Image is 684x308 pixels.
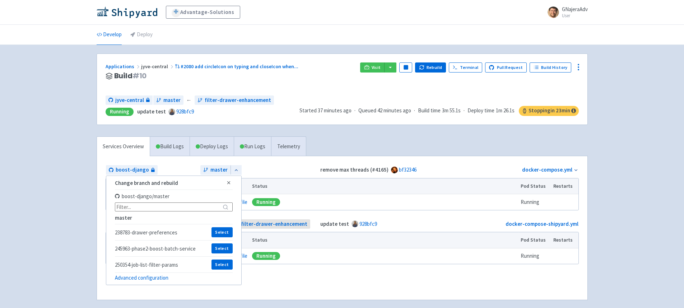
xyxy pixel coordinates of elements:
[234,137,271,157] a: Run Logs
[359,220,377,227] a: 928bfc9
[97,137,150,157] a: Services Overview
[181,63,298,70] span: #2080 add circleIcon on typing and closeIcon when ...
[250,178,518,194] th: Status
[271,137,306,157] a: Telemetry
[562,6,588,13] span: GNajeraAdv
[115,179,178,186] strong: Change branch and rebuild
[372,65,381,70] span: Visit
[115,193,169,200] span: boost-django / master
[115,214,132,221] strong: master
[299,107,352,114] span: Started
[496,107,515,115] span: 1m 26.1s
[106,165,158,175] a: boost-django
[360,62,385,73] a: Visit
[519,106,579,116] span: Stopping in 23 min
[377,107,411,114] time: 42 minutes ago
[106,108,134,116] div: Running
[562,13,588,18] small: User
[320,220,349,227] strong: update test
[252,252,280,260] div: Running
[415,62,446,73] button: Rebuild
[530,62,571,73] a: Build History
[358,107,411,114] span: Queued
[116,166,149,174] span: boost-django
[442,107,461,115] span: 3m 55.1s
[115,229,211,236] span: 238783-drawer-preferences
[130,25,153,45] a: Deploy
[195,95,274,105] a: filter-drawer-enhancement
[190,137,234,157] a: Deploy Logs
[211,227,233,237] button: Select
[210,166,228,174] span: master
[518,232,551,248] th: Pod Status
[485,62,527,73] a: Pull Request
[418,107,441,115] span: Build time
[115,261,211,268] span: 250354-job-list-filter-params
[132,71,147,81] span: # 10
[175,63,300,70] a: #2080 add circleIcon on typing and closeIcon when...
[252,198,280,206] div: Running
[250,232,518,248] th: Status
[518,248,551,264] td: Running
[543,6,588,18] a: GNajeraAdv User
[150,137,190,157] a: Build Logs
[205,96,271,104] span: filter-drawer-enhancement
[97,6,157,18] img: Shipyard logo
[163,96,181,104] span: master
[399,166,417,173] a: bf32346
[115,96,144,104] span: jyve-central
[231,219,310,229] a: filter-drawer-enhancement
[225,179,233,187] button: Close
[211,243,233,253] button: Select
[106,63,141,70] a: Applications
[200,165,231,175] a: master
[299,106,579,116] div: · · ·
[211,260,233,270] button: Select
[186,96,192,104] span: ←
[166,6,240,19] a: Advantage-Solutions
[115,274,168,281] a: Advanced configuration
[114,72,147,80] span: Build
[551,178,578,194] th: Restarts
[518,194,551,210] td: Running
[506,220,578,227] a: docker-compose-shipyard.yml
[115,245,211,252] span: 245963-phase2-boost-batch-service
[522,166,572,173] a: docker-compose.yml
[241,220,307,228] span: filter-drawer-enhancement
[318,107,352,114] time: 37 minutes ago
[153,95,183,105] a: master
[320,166,388,173] strong: remove max threads (#4165)
[518,178,551,194] th: Pod Status
[449,62,482,73] a: Terminal
[97,25,122,45] a: Develop
[115,202,233,211] input: Filter...
[176,108,194,115] a: 928bfc9
[399,62,412,73] button: Pause
[141,63,175,70] span: jyve-central
[551,232,578,248] th: Restarts
[137,108,166,115] strong: update test
[467,107,494,115] span: Deploy time
[106,95,153,105] a: jyve-central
